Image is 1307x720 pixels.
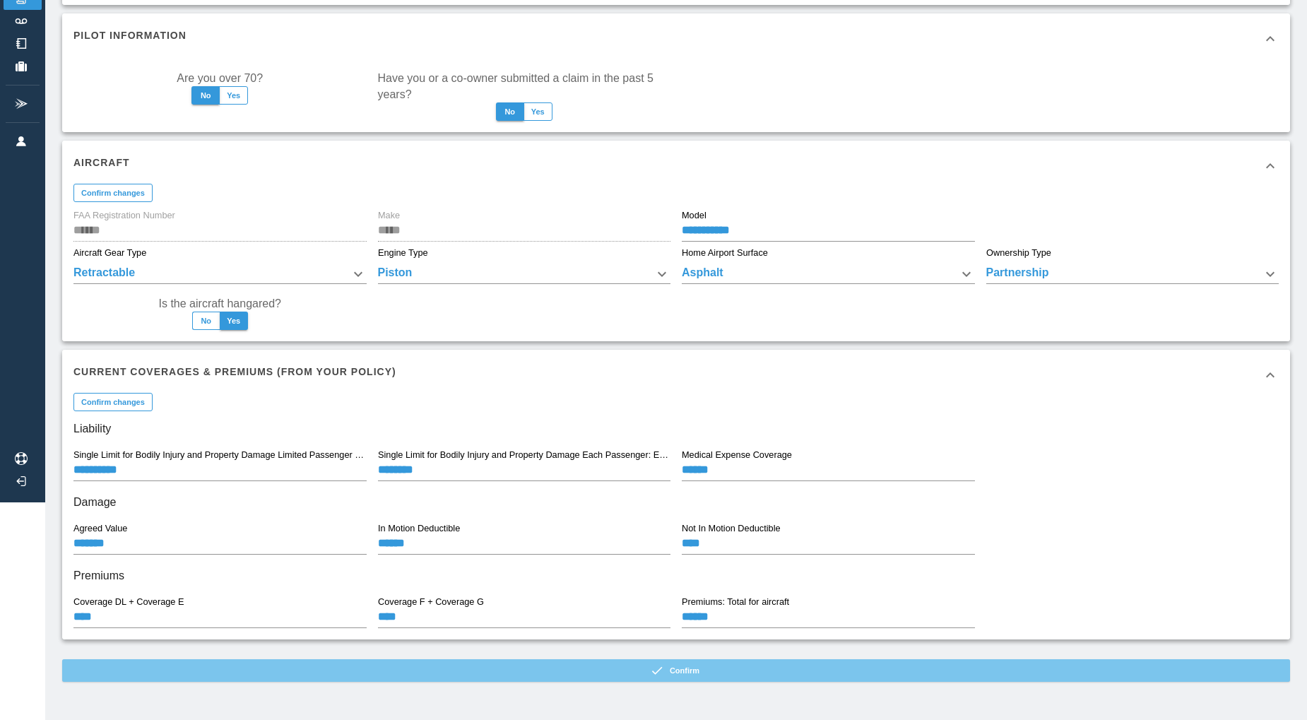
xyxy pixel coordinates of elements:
[682,247,768,259] label: Home Airport Surface
[73,522,127,535] label: Agreed Value
[62,13,1290,64] div: Pilot Information
[73,566,1279,586] h6: Premiums
[378,209,400,222] label: Make
[682,209,706,222] label: Model
[73,28,187,43] h6: Pilot Information
[524,102,552,121] button: Yes
[73,419,1279,439] h6: Liability
[220,312,248,330] button: Yes
[496,102,524,121] button: No
[62,659,1290,682] button: Confirm
[192,312,220,330] button: No
[73,209,175,222] label: FAA Registration Number
[73,393,153,411] button: Confirm changes
[73,596,184,608] label: Coverage DL + Coverage E
[73,247,146,259] label: Aircraft Gear Type
[682,522,781,535] label: Not In Motion Deductible
[378,247,428,259] label: Engine Type
[177,70,263,86] label: Are you over 70?
[62,350,1290,401] div: Current Coverages & Premiums (from your policy)
[378,522,460,535] label: In Motion Deductible
[682,449,792,461] label: Medical Expense Coverage
[378,264,671,284] div: Piston
[219,86,248,105] button: Yes
[73,184,153,202] button: Confirm changes
[73,492,1279,512] h6: Damage
[682,596,789,608] label: Premiums: Total for aircraft
[378,449,670,461] label: Single Limit for Bodily Injury and Property Damage Each Passenger: Each Passenger
[159,295,281,312] label: Is the aircraft hangared?
[986,247,1051,259] label: Ownership Type
[682,264,975,284] div: Asphalt
[73,155,130,170] h6: Aircraft
[73,264,367,284] div: Retractable
[73,364,396,379] h6: Current Coverages & Premiums (from your policy)
[378,596,484,608] label: Coverage F + Coverage G
[191,86,220,105] button: No
[378,70,671,102] label: Have you or a co-owner submitted a claim in the past 5 years?
[62,141,1290,191] div: Aircraft
[73,449,365,461] label: Single Limit for Bodily Injury and Property Damage Limited Passenger Coverage: Each Occurrence
[986,264,1279,284] div: Partnership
